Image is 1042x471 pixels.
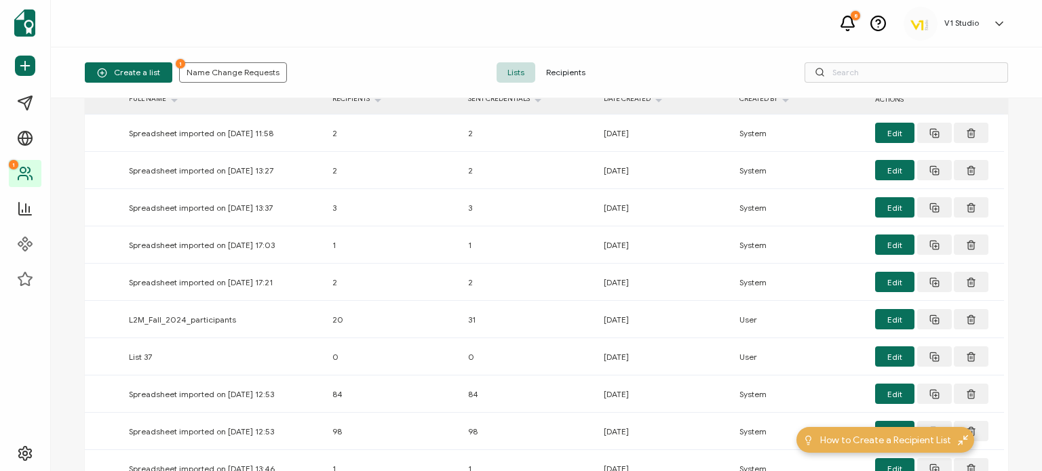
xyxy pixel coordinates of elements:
input: Search [805,62,1008,83]
div: 98 [326,424,461,439]
div: 2 [326,274,461,290]
div: Spreadsheet imported on [DATE] 13:27 [122,163,326,178]
span: Name Change Requests [187,68,279,77]
div: Spreadsheet imported on [DATE] 12:53 [122,424,326,439]
button: Edit [875,421,914,441]
div: L2M_Fall_2024_participants [122,312,326,327]
div: FULL NAME [122,87,326,110]
a: 1 [9,160,41,187]
div: 0 [461,349,597,365]
div: Spreadsheet imported on [DATE] 17:03 [122,237,326,253]
div: 1 [461,237,597,253]
div: 1 [176,59,185,68]
div: 0 [326,349,461,365]
div: 8 [851,11,860,20]
div: 20 [326,312,461,327]
div: [DATE] [597,312,733,327]
button: Edit [875,346,914,367]
img: minimize-icon.svg [958,435,968,445]
div: 1 [326,237,461,253]
div: System [733,163,868,178]
div: System [733,424,868,439]
div: 2 [461,274,597,290]
img: sertifier-logomark-colored.svg [14,9,35,37]
div: [DATE] [597,274,733,290]
div: System [733,125,868,141]
img: b1b345fa-499b-4db9-a014-e71dfcb1f3f7.png [910,16,931,30]
div: SENT CREDENTIALS [461,87,597,110]
button: Edit [875,197,914,218]
button: Edit [875,123,914,143]
button: Edit [875,234,914,255]
button: Edit [875,384,914,404]
span: How to Create a Recipient List [820,433,951,447]
div: [DATE] [597,237,733,253]
h5: V1 Studio [944,18,979,28]
button: 1Name Change Requests [179,62,287,83]
div: System [733,274,868,290]
button: Edit [875,272,914,292]
div: User [733,349,868,365]
div: [DATE] [597,200,733,216]
div: RECIPIENTS [326,87,461,110]
div: DATE CREATED [597,87,733,110]
iframe: Chat Widget [974,406,1042,471]
div: System [733,237,868,253]
div: 84 [461,386,597,402]
div: [DATE] [597,125,733,141]
div: User [733,312,868,327]
button: Edit [875,160,914,180]
div: 3 [461,200,597,216]
span: Create a list [97,68,160,78]
div: System [733,386,868,402]
button: Create a list [85,62,172,83]
div: [DATE] [597,424,733,439]
div: Spreadsheet imported on [DATE] 13:37 [122,200,326,216]
div: [DATE] [597,349,733,365]
div: System [733,200,868,216]
button: Edit [875,309,914,329]
div: List 37 [122,349,326,365]
div: 2 [326,163,461,178]
div: 3 [326,200,461,216]
span: Lists [497,62,535,83]
div: 98 [461,424,597,439]
div: 2 [461,163,597,178]
div: 2 [461,125,597,141]
div: 2 [326,125,461,141]
div: Spreadsheet imported on [DATE] 17:21 [122,274,326,290]
div: [DATE] [597,163,733,178]
div: ACTIONS [868,91,1004,107]
div: 31 [461,312,597,327]
div: 84 [326,386,461,402]
div: Spreadsheet imported on [DATE] 11:58 [122,125,326,141]
div: CREATED BY [733,87,868,110]
div: 1 [9,160,18,169]
span: Recipients [535,62,596,83]
div: [DATE] [597,386,733,402]
div: Spreadsheet imported on [DATE] 12:53 [122,386,326,402]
